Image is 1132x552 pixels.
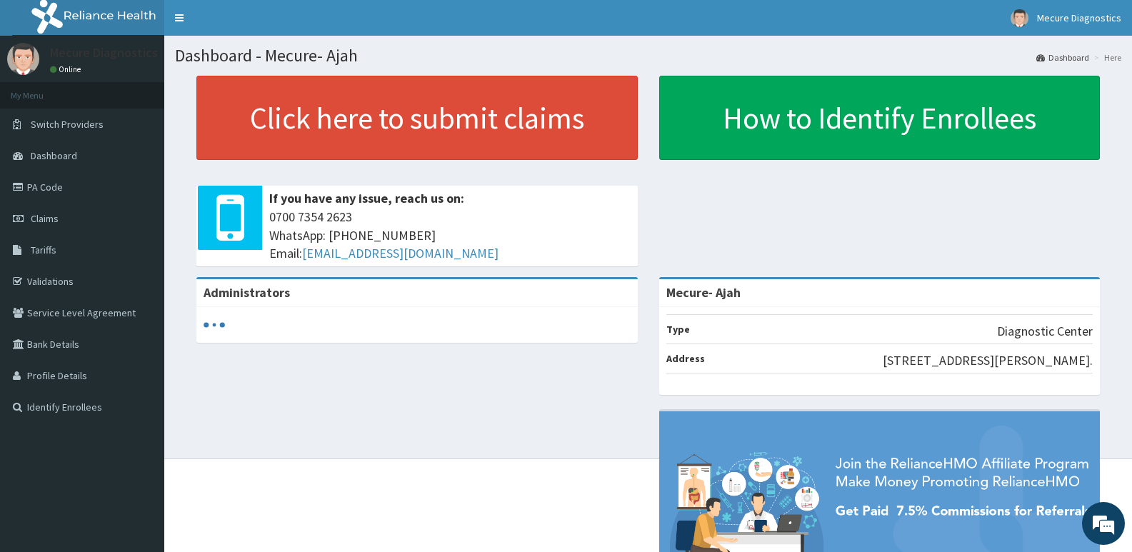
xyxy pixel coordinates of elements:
span: Mecure Diagnostics [1037,11,1121,24]
a: Dashboard [1036,51,1089,64]
svg: audio-loading [204,314,225,336]
a: How to Identify Enrollees [659,76,1101,160]
li: Here [1091,51,1121,64]
h1: Dashboard - Mecure- Ajah [175,46,1121,65]
span: Claims [31,212,59,225]
a: Online [50,64,84,74]
a: Click here to submit claims [196,76,638,160]
span: Switch Providers [31,118,104,131]
img: User Image [1011,9,1028,27]
span: 0700 7354 2623 WhatsApp: [PHONE_NUMBER] Email: [269,208,631,263]
a: [EMAIL_ADDRESS][DOMAIN_NAME] [302,245,499,261]
p: Diagnostic Center [997,322,1093,341]
p: [STREET_ADDRESS][PERSON_NAME]. [883,351,1093,370]
b: If you have any issue, reach us on: [269,190,464,206]
span: Dashboard [31,149,77,162]
p: Mecure Diagnostics [50,46,158,59]
img: User Image [7,43,39,75]
span: Tariffs [31,244,56,256]
strong: Mecure- Ajah [666,284,741,301]
b: Address [666,352,705,365]
b: Administrators [204,284,290,301]
b: Type [666,323,690,336]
